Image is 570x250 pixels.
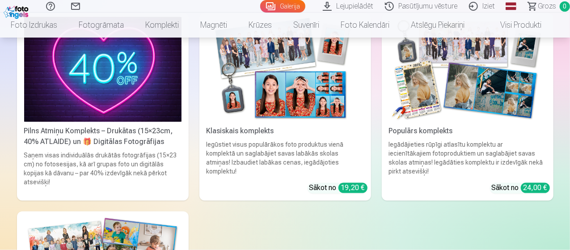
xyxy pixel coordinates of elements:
span: Grozs [538,1,556,12]
a: Komplekti [135,13,190,38]
a: Magnēti [190,13,238,38]
a: Atslēgu piekariņi [400,13,475,38]
div: Pilns Atmiņu Komplekts – Drukātas (15×23cm, 40% ATLAIDE) un 🎁 Digitālas Fotogrāfijas [21,126,185,147]
img: /fa1 [4,4,31,19]
div: Iegādājieties rūpīgi atlasītu komplektu ar iecienītākajiem fotoproduktiem un saglabājiet savas sk... [385,140,550,176]
a: Krūzes [238,13,283,38]
a: Suvenīri [283,13,330,38]
a: Fotogrāmata [68,13,135,38]
div: Klasiskais komplekts [203,126,367,136]
div: Saņem visas individuālās drukātās fotogrāfijas (15×23 cm) no fotosesijas, kā arī grupas foto un d... [21,151,185,197]
div: 24,00 € [521,183,550,193]
div: Iegūstiet visus populārākos foto produktus vienā komplektā un saglabājiet savas labākās skolas at... [203,140,367,176]
div: 19,20 € [338,183,367,193]
div: Populārs komplekts [385,126,550,136]
a: Klasiskais komplektsKlasiskais komplektsIegūstiet visus populārākos foto produktus vienā komplekt... [199,13,371,201]
div: Sākot no [492,183,550,194]
span: 0 [560,1,570,12]
a: Foto kalendāri [330,13,400,38]
a: Visi produkti [475,13,552,38]
a: Populārs komplektsPopulārs komplektsIegādājieties rūpīgi atlasītu komplektu ar iecienītākajiem fo... [382,13,553,201]
img: Pilns Atmiņu Komplekts – Drukātas (15×23cm, 40% ATLAIDE) un 🎁 Digitālas Fotogrāfijas [24,17,182,122]
div: Sākot no [309,183,367,194]
img: Populārs komplekts [389,17,546,122]
a: Pilns Atmiņu Komplekts – Drukātas (15×23cm, 40% ATLAIDE) un 🎁 Digitālas Fotogrāfijas Pilns Atmiņu... [17,13,189,201]
img: Klasiskais komplekts [207,17,364,122]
